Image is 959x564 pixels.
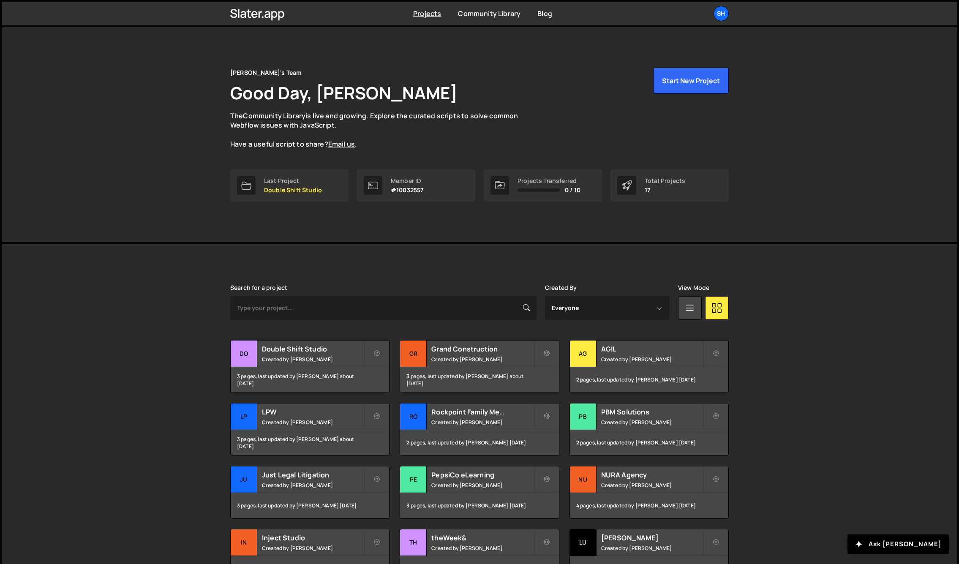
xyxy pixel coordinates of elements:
[264,177,322,184] div: Last Project
[230,68,302,78] div: [PERSON_NAME]'s Team
[570,529,597,556] div: Lu
[231,403,257,430] div: LP
[230,466,390,519] a: Ju Just Legal Litigation Created by [PERSON_NAME] 3 pages, last updated by [PERSON_NAME] [DATE]
[678,284,709,291] label: View Mode
[431,482,533,489] small: Created by [PERSON_NAME]
[400,403,559,456] a: Ro Rockpoint Family Medicine Created by [PERSON_NAME] 2 pages, last updated by [PERSON_NAME] [DATE]
[262,470,364,480] h2: Just Legal Litigation
[601,356,703,363] small: Created by [PERSON_NAME]
[400,403,427,430] div: Ro
[413,9,441,18] a: Projects
[391,177,423,184] div: Member ID
[400,340,559,393] a: Gr Grand Construction Created by [PERSON_NAME] 3 pages, last updated by [PERSON_NAME] about [DATE]
[230,81,458,104] h1: Good Day, [PERSON_NAME]
[645,177,685,184] div: Total Projects
[569,403,729,456] a: PB PBM Solutions Created by [PERSON_NAME] 2 pages, last updated by [PERSON_NAME] [DATE]
[570,341,597,367] div: AG
[400,341,427,367] div: Gr
[565,187,580,193] span: 0 / 10
[328,139,355,149] a: Email us
[601,407,703,417] h2: PBM Solutions
[431,533,533,542] h2: theWeek&
[714,6,729,21] a: Sh
[262,545,364,552] small: Created by [PERSON_NAME]
[570,403,597,430] div: PB
[458,9,520,18] a: Community Library
[653,68,729,94] button: Start New Project
[569,340,729,393] a: AG AGIL Created by [PERSON_NAME] 2 pages, last updated by [PERSON_NAME] [DATE]
[431,407,533,417] h2: Rockpoint Family Medicine
[431,470,533,480] h2: PepsiCo eLearning
[601,545,703,552] small: Created by [PERSON_NAME]
[231,493,389,518] div: 3 pages, last updated by [PERSON_NAME] [DATE]
[400,493,559,518] div: 3 pages, last updated by [PERSON_NAME] [DATE]
[262,419,364,426] small: Created by [PERSON_NAME]
[570,466,597,493] div: NU
[518,177,580,184] div: Projects Transferred
[601,419,703,426] small: Created by [PERSON_NAME]
[400,466,427,493] div: Pe
[537,9,552,18] a: Blog
[231,341,257,367] div: Do
[545,284,577,291] label: Created By
[400,367,559,392] div: 3 pages, last updated by [PERSON_NAME] about [DATE]
[230,340,390,393] a: Do Double Shift Studio Created by [PERSON_NAME] 3 pages, last updated by [PERSON_NAME] about [DATE]
[262,356,364,363] small: Created by [PERSON_NAME]
[569,466,729,519] a: NU NURA Agency Created by [PERSON_NAME] 4 pages, last updated by [PERSON_NAME] [DATE]
[601,533,703,542] h2: [PERSON_NAME]
[243,111,305,120] a: Community Library
[431,344,533,354] h2: Grand Construction
[570,430,728,455] div: 2 pages, last updated by [PERSON_NAME] [DATE]
[262,407,364,417] h2: LPW
[601,482,703,489] small: Created by [PERSON_NAME]
[264,187,322,193] p: Double Shift Studio
[601,470,703,480] h2: NURA Agency
[231,466,257,493] div: Ju
[847,534,949,554] button: Ask [PERSON_NAME]
[262,482,364,489] small: Created by [PERSON_NAME]
[400,430,559,455] div: 2 pages, last updated by [PERSON_NAME] [DATE]
[601,344,703,354] h2: AGIL
[230,169,349,202] a: Last Project Double Shift Studio
[262,344,364,354] h2: Double Shift Studio
[391,187,423,193] p: #10032557
[230,284,287,291] label: Search for a project
[231,529,257,556] div: In
[431,545,533,552] small: Created by [PERSON_NAME]
[431,419,533,426] small: Created by [PERSON_NAME]
[431,356,533,363] small: Created by [PERSON_NAME]
[400,466,559,519] a: Pe PepsiCo eLearning Created by [PERSON_NAME] 3 pages, last updated by [PERSON_NAME] [DATE]
[570,493,728,518] div: 4 pages, last updated by [PERSON_NAME] [DATE]
[262,533,364,542] h2: Inject Studio
[231,367,389,392] div: 3 pages, last updated by [PERSON_NAME] about [DATE]
[230,111,534,149] p: The is live and growing. Explore the curated scripts to solve common Webflow issues with JavaScri...
[645,187,685,193] p: 17
[400,529,427,556] div: th
[231,430,389,455] div: 3 pages, last updated by [PERSON_NAME] about [DATE]
[570,367,728,392] div: 2 pages, last updated by [PERSON_NAME] [DATE]
[230,296,537,320] input: Type your project...
[230,403,390,456] a: LP LPW Created by [PERSON_NAME] 3 pages, last updated by [PERSON_NAME] about [DATE]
